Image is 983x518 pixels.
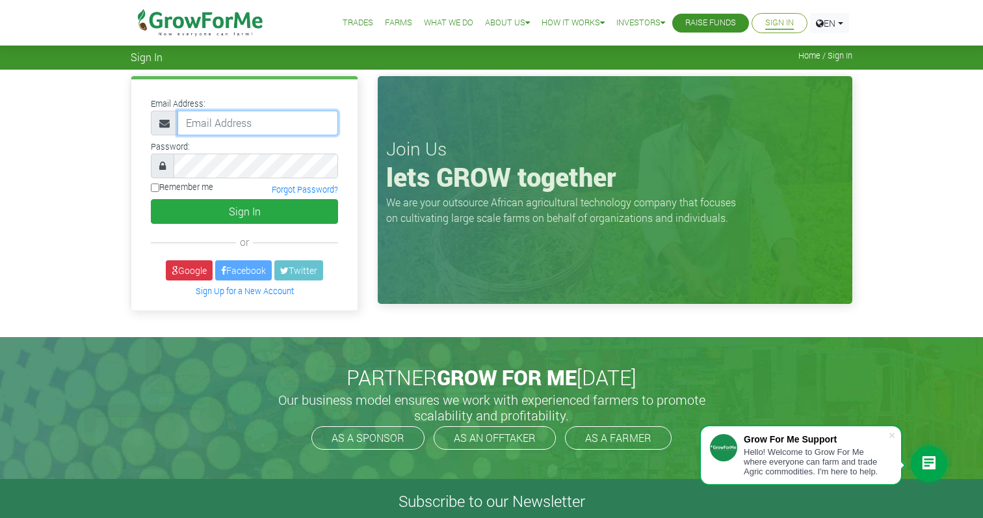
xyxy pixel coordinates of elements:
a: How it Works [542,16,605,30]
h1: lets GROW together [386,161,844,193]
a: Sign In [765,16,794,30]
input: Remember me [151,184,159,192]
a: AS A FARMER [565,426,672,450]
input: Email Address [177,111,338,135]
a: AS AN OFFTAKER [434,426,556,450]
p: We are your outsource African agricultural technology company that focuses on cultivating large s... [386,195,744,226]
label: Remember me [151,181,213,193]
a: Farms [385,16,412,30]
h5: Our business model ensures we work with experienced farmers to promote scalability and profitabil... [264,392,719,423]
label: Password: [151,141,190,153]
a: Raise Funds [685,16,736,30]
span: Sign In [131,51,163,63]
a: Investors [616,16,665,30]
button: Sign In [151,199,338,224]
a: AS A SPONSOR [311,426,425,450]
a: Trades [343,16,373,30]
div: or [151,234,338,250]
h3: Join Us [386,138,844,160]
a: About Us [485,16,530,30]
a: Google [166,260,213,280]
a: What We Do [424,16,473,30]
span: Home / Sign In [798,51,852,61]
a: Forgot Password? [272,184,338,195]
div: Hello! Welcome to Grow For Me where everyone can farm and trade Agric commodities. I'm here to help. [744,447,888,476]
h2: PARTNER [DATE] [136,365,847,390]
label: Email Address: [151,98,205,110]
a: Sign Up for a New Account [196,286,294,296]
div: Grow For Me Support [744,434,888,444]
a: EN [810,13,849,33]
span: GROW FOR ME [437,363,577,391]
h4: Subscribe to our Newsletter [16,492,967,511]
